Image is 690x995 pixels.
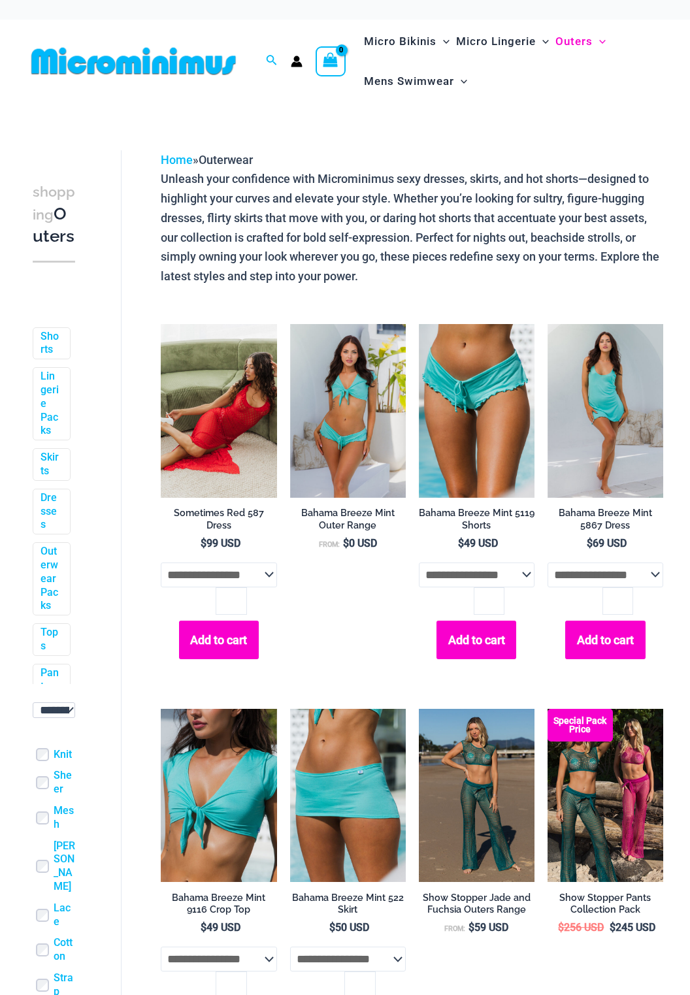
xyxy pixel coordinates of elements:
[555,25,593,58] span: Outers
[593,25,606,58] span: Menu Toggle
[33,702,75,718] select: wpc-taxonomy-pa_color-745982
[558,921,564,934] span: $
[161,324,276,498] img: Sometimes Red 587 Dress 10
[558,921,604,934] bdi: 256 USD
[201,921,240,934] bdi: 49 USD
[587,537,593,549] span: $
[552,22,609,61] a: OutersMenu ToggleMenu Toggle
[161,709,276,883] a: Bahama Breeze Mint 9116 Crop Top 01Bahama Breeze Mint 9116 Crop Top 02Bahama Breeze Mint 9116 Cro...
[216,587,246,615] input: Product quantity
[453,22,552,61] a: Micro LingerieMenu ToggleMenu Toggle
[419,507,534,531] h2: Bahama Breeze Mint 5119 Shorts
[54,748,72,762] a: Knit
[610,921,616,934] span: $
[161,169,663,285] p: Unleash your confidence with Microminimus sexy dresses, skirts, and hot shorts—designed to highli...
[602,587,633,615] input: Product quantity
[419,324,534,498] a: Bahama Breeze Mint 5119 Shorts 01Bahama Breeze Mint 5119 Shorts 02Bahama Breeze Mint 5119 Shorts 02
[41,451,60,478] a: Skirts
[290,507,406,536] a: Bahama Breeze Mint Outer Range
[419,892,534,921] a: Show Stopper Jade and Fuchsia Outers Range
[419,324,534,498] img: Bahama Breeze Mint 5119 Shorts 01
[201,537,240,549] bdi: 99 USD
[290,324,406,498] a: Bahama Breeze Mint 9116 Crop Top 5119 Shorts 01v2Bahama Breeze Mint 9116 Crop Top 5119 Shorts 04v...
[548,324,663,498] a: Bahama Breeze Mint 5867 Dress 01Bahama Breeze Mint 5867 Dress 03Bahama Breeze Mint 5867 Dress 03
[161,153,253,167] span: »
[458,537,464,549] span: $
[290,709,406,883] a: Bahama Breeze Mint 522 Skirt 01Bahama Breeze Mint 522 Skirt 02Bahama Breeze Mint 522 Skirt 02
[329,921,335,934] span: $
[33,184,75,223] span: shopping
[161,324,276,498] a: Sometimes Red 587 Dress 10Sometimes Red 587 Dress 09Sometimes Red 587 Dress 09
[587,537,627,549] bdi: 69 USD
[41,545,60,613] a: Outerwear Packs
[468,921,474,934] span: $
[364,25,436,58] span: Micro Bikinis
[419,892,534,916] h2: Show Stopper Jade and Fuchsia Outers Range
[54,902,75,929] a: Lace
[359,20,664,103] nav: Site Navigation
[201,921,206,934] span: $
[343,537,349,549] span: $
[201,537,206,549] span: $
[316,46,346,76] a: View Shopping Cart, empty
[329,921,369,934] bdi: 50 USD
[54,936,75,964] a: Cotton
[290,324,406,498] img: Bahama Breeze Mint 9116 Crop Top 5119 Shorts 01v2
[290,892,406,916] h2: Bahama Breeze Mint 522 Skirt
[548,709,663,883] a: Collection Pack (6) Collection Pack BCollection Pack B
[456,25,536,58] span: Micro Lingerie
[468,921,508,934] bdi: 59 USD
[610,921,655,934] bdi: 245 USD
[41,330,60,357] a: Shorts
[41,370,60,438] a: Lingerie Packs
[199,153,253,167] span: Outerwear
[444,924,465,933] span: From:
[54,769,75,796] a: Sheer
[458,537,498,549] bdi: 49 USD
[548,717,613,734] b: Special Pack Price
[419,507,534,536] a: Bahama Breeze Mint 5119 Shorts
[290,507,406,531] h2: Bahama Breeze Mint Outer Range
[548,709,663,883] img: Collection Pack (6)
[54,804,75,832] a: Mesh
[290,709,406,883] img: Bahama Breeze Mint 522 Skirt 01
[41,491,60,532] a: Dresses
[161,507,276,531] h2: Sometimes Red 587 Dress
[33,180,75,248] h3: Outers
[436,621,516,659] button: Add to cart
[319,540,340,549] span: From:
[474,587,504,615] input: Product quantity
[179,621,259,659] button: Add to cart
[26,46,241,76] img: MM SHOP LOGO FLAT
[548,507,663,531] h2: Bahama Breeze Mint 5867 Dress
[436,25,450,58] span: Menu Toggle
[161,153,193,167] a: Home
[266,53,278,69] a: Search icon link
[454,65,467,98] span: Menu Toggle
[161,892,276,916] h2: Bahama Breeze Mint 9116 Crop Top
[161,507,276,536] a: Sometimes Red 587 Dress
[548,324,663,498] img: Bahama Breeze Mint 5867 Dress 01
[548,892,663,916] h2: Show Stopper Pants Collection Pack
[291,56,303,67] a: Account icon link
[548,507,663,536] a: Bahama Breeze Mint 5867 Dress
[548,892,663,921] a: Show Stopper Pants Collection Pack
[565,621,645,659] button: Add to cart
[536,25,549,58] span: Menu Toggle
[361,61,470,101] a: Mens SwimwearMenu ToggleMenu Toggle
[290,892,406,921] a: Bahama Breeze Mint 522 Skirt
[161,892,276,921] a: Bahama Breeze Mint 9116 Crop Top
[161,709,276,883] img: Bahama Breeze Mint 9116 Crop Top 01
[364,65,454,98] span: Mens Swimwear
[419,709,534,883] img: Show Stopper Jade 366 Top 5007 pants 03
[41,666,60,694] a: Pants
[419,709,534,883] a: Show Stopper Jade 366 Top 5007 pants 03Show Stopper Fuchsia 366 Top 5007 pants 03Show Stopper Fuc...
[41,626,60,653] a: Tops
[361,22,453,61] a: Micro BikinisMenu ToggleMenu Toggle
[343,537,377,549] bdi: 0 USD
[54,840,75,894] a: [PERSON_NAME]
